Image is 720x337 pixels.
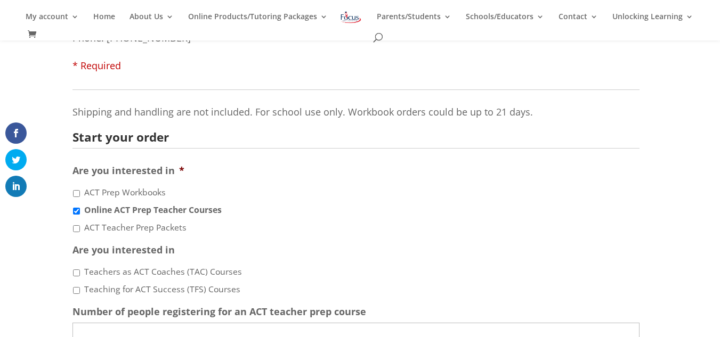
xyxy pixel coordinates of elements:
[84,283,240,296] label: Teaching for ACT Success (TFS) Courses
[612,13,693,31] a: Unlocking Learning
[72,244,175,256] label: Are you interested in
[72,105,640,119] p: Shipping and handling are not included. For school use only. Workbook orders could be up to 21 days.
[339,10,362,25] img: Focus on Learning
[188,13,328,31] a: Online Products/Tutoring Packages
[72,131,631,144] h2: Start your order
[84,186,166,199] label: ACT Prep Workbooks
[84,266,242,278] label: Teachers as ACT Coaches (TAC) Courses
[72,306,366,318] label: Number of people registering for an ACT teacher prep course
[26,13,79,31] a: My account
[84,204,222,217] label: Online ACT Prep Teacher Courses
[377,13,451,31] a: Parents/Students
[93,13,115,31] a: Home
[84,221,187,234] label: ACT Teacher Prep Packets
[466,13,544,31] a: Schools/Educators
[559,13,598,31] a: Contact
[72,59,121,72] span: * Required
[130,13,174,31] a: About Us
[72,165,184,177] label: Are you interested in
